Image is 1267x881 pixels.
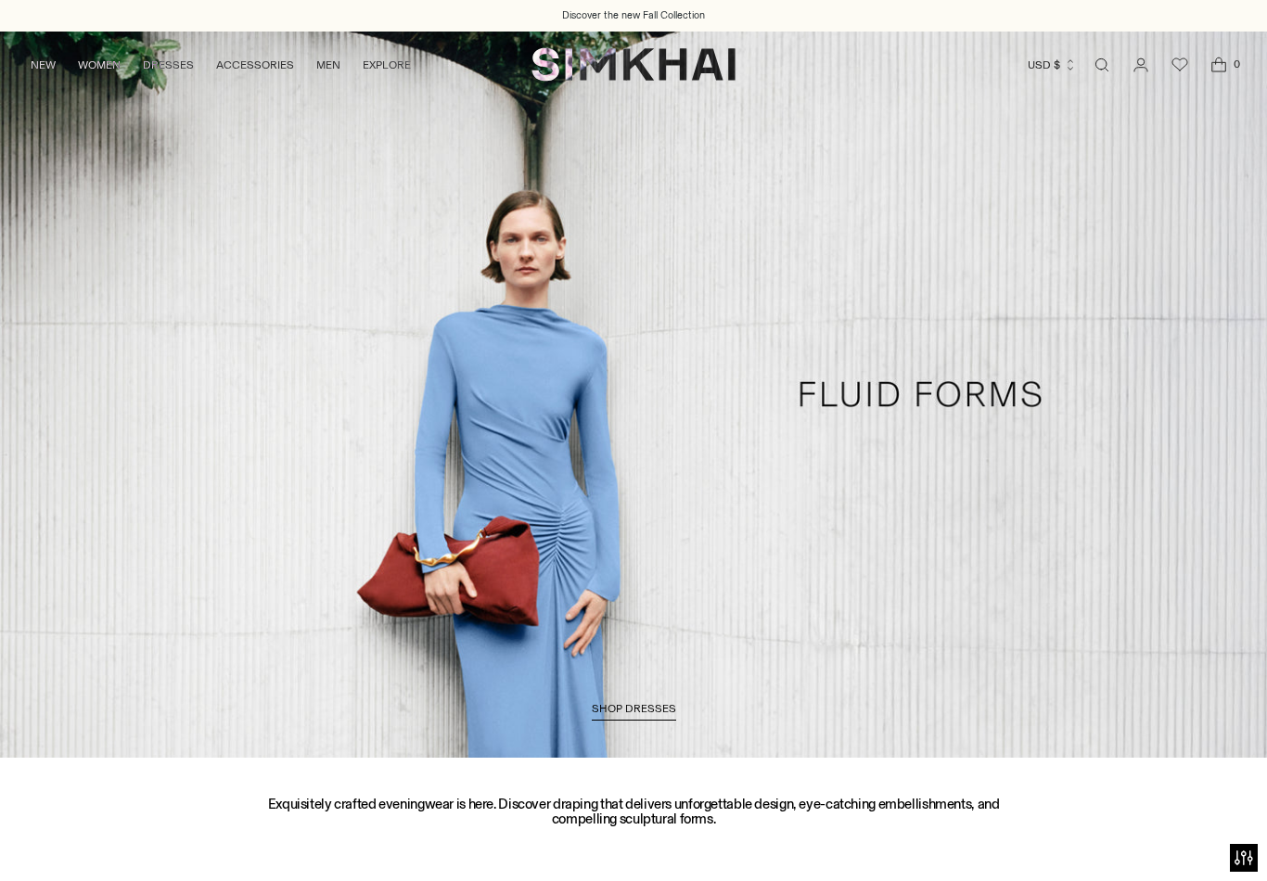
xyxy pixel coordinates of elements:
[592,702,676,721] a: SHOP DRESSES
[1028,45,1077,85] button: USD $
[143,45,194,85] a: DRESSES
[531,46,736,83] a: SIMKHAI
[1200,46,1237,83] a: Open cart modal
[1122,46,1159,83] a: Go to the account page
[31,45,56,85] a: NEW
[316,45,340,85] a: MEN
[1083,46,1120,83] a: Open search modal
[239,797,1028,827] h3: Exquisitely crafted eveningwear is here. Discover draping that delivers unforgettable design, eye...
[1228,56,1245,72] span: 0
[363,45,411,85] a: EXPLORE
[78,45,121,85] a: WOMEN
[216,45,294,85] a: ACCESSORIES
[1161,46,1198,83] a: Wishlist
[562,8,705,23] a: Discover the new Fall Collection
[592,702,676,715] span: SHOP DRESSES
